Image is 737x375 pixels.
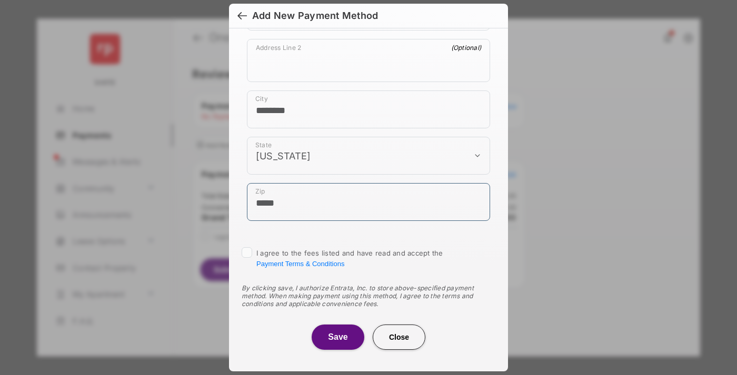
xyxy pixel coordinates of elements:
button: Close [373,325,425,350]
div: payment_method_screening[postal_addresses][administrativeArea] [247,137,490,175]
div: payment_method_screening[postal_addresses][addressLine2] [247,39,490,82]
button: I agree to the fees listed and have read and accept the [256,260,344,268]
button: Save [312,325,364,350]
div: payment_method_screening[postal_addresses][locality] [247,90,490,128]
span: I agree to the fees listed and have read and accept the [256,249,443,268]
div: payment_method_screening[postal_addresses][postalCode] [247,183,490,221]
div: Add New Payment Method [252,10,378,22]
div: By clicking save, I authorize Entrata, Inc. to store above-specified payment method. When making ... [242,284,495,308]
